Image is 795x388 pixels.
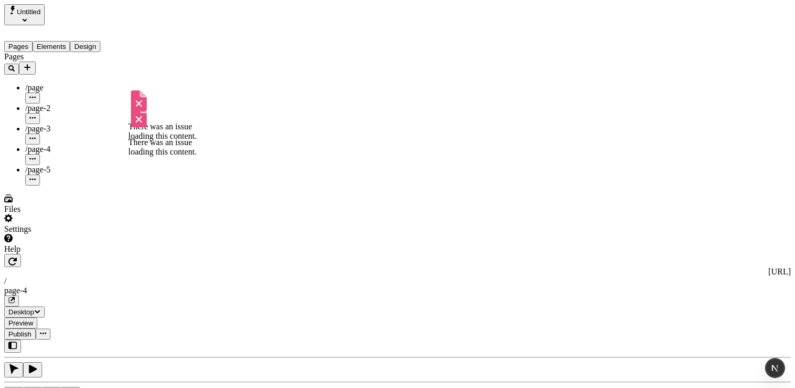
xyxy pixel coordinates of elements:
div: / [4,277,791,286]
div: Help [4,244,130,254]
span: Desktop [8,308,34,316]
button: Add new [19,62,36,75]
span: /page-2 [25,104,50,113]
button: Pages [4,41,33,52]
span: /page-3 [25,124,50,133]
p: There was an issue loading this content. [128,138,207,157]
button: Design [70,41,100,52]
span: Untitled [17,8,40,16]
button: Select site [4,4,45,25]
p: Cookie Test Route [4,8,154,18]
span: /page [25,83,44,92]
div: [URL] [4,267,791,277]
button: Elements [33,41,70,52]
div: Pages [4,52,130,62]
span: Publish [8,330,32,338]
span: /page-4 [25,145,50,154]
div: Settings [4,224,130,234]
div: page-4 [4,286,791,295]
button: Publish [4,329,36,340]
span: /page-5 [25,165,50,174]
button: Desktop [4,307,45,318]
div: Files [4,205,130,214]
span: Preview [8,319,33,327]
button: Preview [4,318,37,329]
